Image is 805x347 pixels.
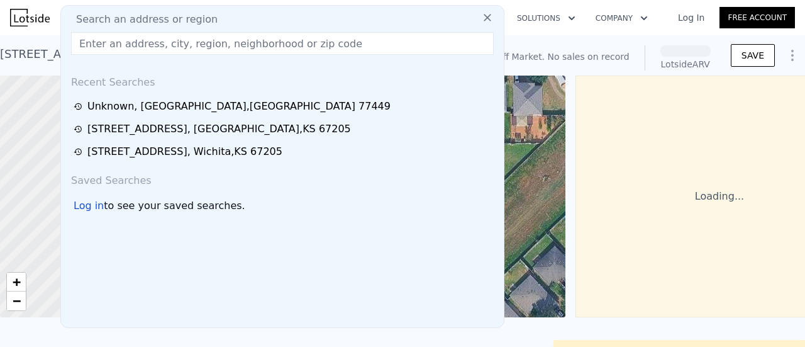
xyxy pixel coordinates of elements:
a: Zoom in [7,273,26,292]
img: Lotside [10,9,50,26]
button: Company [586,7,658,30]
input: Enter an address, city, region, neighborhood or zip code [71,32,494,55]
button: SAVE [731,44,775,67]
div: Log in [74,198,104,213]
div: [STREET_ADDRESS] , Wichita , KS 67205 [87,144,282,159]
div: Unknown , [GEOGRAPHIC_DATA] , [GEOGRAPHIC_DATA] 77449 [87,99,391,114]
div: [STREET_ADDRESS] , [GEOGRAPHIC_DATA] , KS 67205 [87,122,351,137]
div: Recent Searches [66,65,499,95]
span: + [13,274,21,290]
span: to see your saved searches. [104,198,245,213]
div: Lotside ARV [660,58,711,71]
a: Log In [663,11,719,24]
div: Off Market. No sales on record [496,50,629,63]
a: [STREET_ADDRESS], Wichita,KS 67205 [74,144,495,159]
button: Solutions [507,7,586,30]
a: Free Account [719,7,795,28]
a: Unknown, [GEOGRAPHIC_DATA],[GEOGRAPHIC_DATA] 77449 [74,99,495,114]
button: Show Options [780,43,805,68]
div: Saved Searches [66,163,499,193]
span: Search an address or region [66,12,218,27]
a: Zoom out [7,292,26,310]
a: [STREET_ADDRESS], [GEOGRAPHIC_DATA],KS 67205 [74,122,495,137]
span: − [13,293,21,309]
